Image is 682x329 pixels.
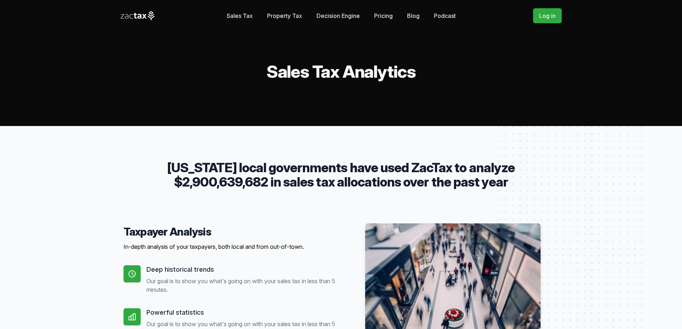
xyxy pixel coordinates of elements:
a: Blog [407,9,420,23]
p: In-depth analysis of your taxpayers, both local and from out-of-town. [124,242,335,251]
h5: Powerful statistics [146,308,335,317]
p: Our goal is to show you what's going on with your sales tax in less than 5 minutes. [146,277,335,294]
a: Property Tax [267,9,302,23]
p: [US_STATE] local governments have used ZacTax to analyze $2,900,639,682 in sales tax allocations ... [146,160,536,189]
a: Decision Engine [316,9,360,23]
a: Log in [533,8,562,23]
h4: Taxpayer Analysis [124,225,335,238]
h5: Deep historical trends [146,265,335,274]
a: Pricing [374,9,393,23]
h2: Sales Tax Analytics [121,63,562,80]
a: Podcast [434,9,456,23]
a: Sales Tax [227,9,253,23]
